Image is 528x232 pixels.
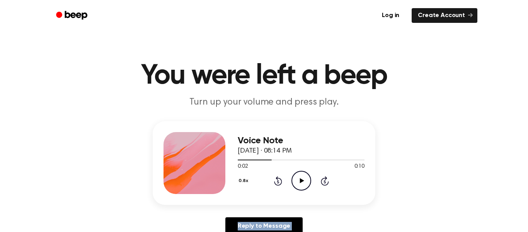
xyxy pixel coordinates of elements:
[238,174,251,187] button: 0.8x
[412,8,477,23] a: Create Account
[238,136,364,146] h3: Voice Note
[51,8,94,23] a: Beep
[238,148,292,155] span: [DATE] · 08:14 PM
[238,163,248,171] span: 0:02
[354,163,364,171] span: 0:10
[116,96,412,109] p: Turn up your volume and press play.
[374,7,407,24] a: Log in
[66,62,462,90] h1: You were left a beep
